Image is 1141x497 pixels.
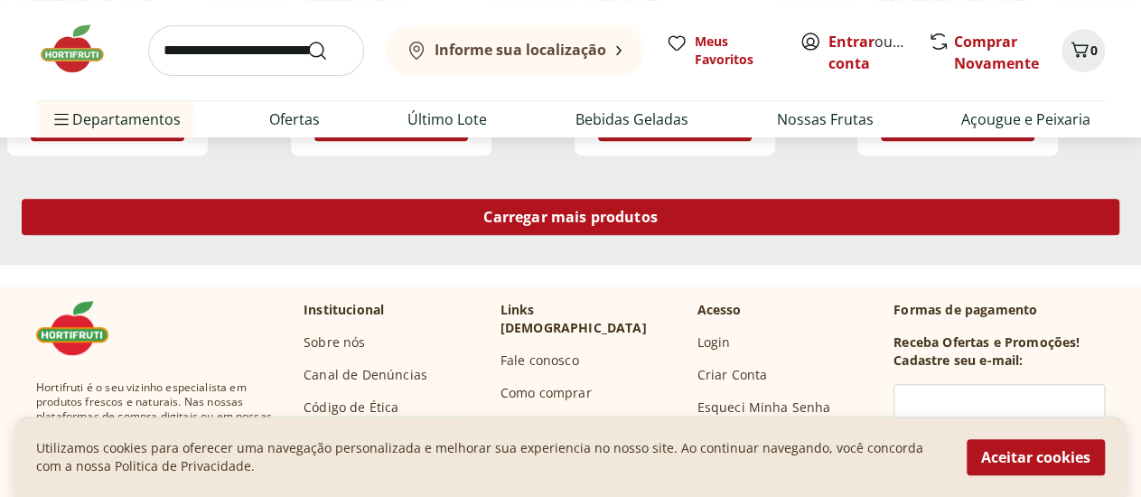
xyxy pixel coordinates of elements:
[697,399,830,417] a: Esqueci Minha Senha
[36,439,945,475] p: Utilizamos cookies para oferecer uma navegação personalizada e melhorar sua experiencia no nosso ...
[893,333,1080,352] h3: Receba Ofertas e Promoções!
[386,25,644,76] button: Informe sua localização
[306,40,350,61] button: Submit Search
[304,301,384,319] p: Institucional
[666,33,778,69] a: Meus Favoritos
[22,199,1119,242] a: Carregar mais produtos
[954,32,1039,73] a: Comprar Novamente
[304,333,365,352] a: Sobre nós
[828,32,928,73] a: Criar conta
[697,301,741,319] p: Acesso
[575,108,688,130] a: Bebidas Geladas
[36,22,126,76] img: Hortifruti
[1062,29,1105,72] button: Carrinho
[697,333,730,352] a: Login
[435,40,606,60] b: Informe sua localização
[36,380,275,482] span: Hortifruti é o seu vizinho especialista em produtos frescos e naturais. Nas nossas plataformas de...
[697,366,767,384] a: Criar Conta
[893,301,1105,319] p: Formas de pagamento
[304,366,427,384] a: Canal de Denúncias
[828,32,874,52] a: Entrar
[776,108,873,130] a: Nossas Frutas
[500,301,683,337] p: Links [DEMOGRAPHIC_DATA]
[304,399,398,417] a: Código de Ética
[483,210,658,224] span: Carregar mais produtos
[407,108,487,130] a: Último Lote
[967,439,1105,475] button: Aceitar cookies
[500,352,579,370] a: Fale conosco
[893,352,1023,370] h3: Cadastre seu e-mail:
[961,108,1090,130] a: Açougue e Peixaria
[1090,42,1098,59] span: 0
[500,384,592,402] a: Como comprar
[269,108,320,130] a: Ofertas
[51,98,72,141] button: Menu
[51,98,181,141] span: Departamentos
[828,31,909,74] span: ou
[695,33,778,69] span: Meus Favoritos
[36,301,126,355] img: Hortifruti
[148,25,364,76] input: search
